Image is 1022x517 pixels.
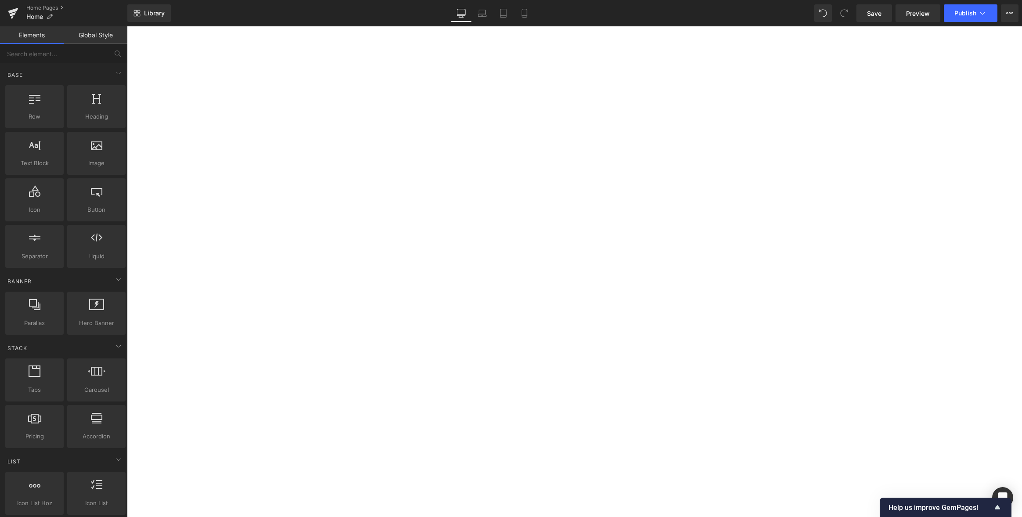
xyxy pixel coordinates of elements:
[8,385,61,394] span: Tabs
[8,112,61,121] span: Row
[835,4,853,22] button: Redo
[8,432,61,441] span: Pricing
[64,26,127,44] a: Global Style
[896,4,940,22] a: Preview
[8,159,61,168] span: Text Block
[992,487,1013,508] div: Open Intercom Messenger
[70,252,123,261] span: Liquid
[26,4,127,11] a: Home Pages
[70,432,123,441] span: Accordion
[8,318,61,328] span: Parallax
[8,205,61,214] span: Icon
[8,252,61,261] span: Separator
[493,4,514,22] a: Tablet
[514,4,535,22] a: Mobile
[472,4,493,22] a: Laptop
[1001,4,1018,22] button: More
[888,502,1003,513] button: Show survey - Help us improve GemPages!
[7,71,24,79] span: Base
[7,457,22,466] span: List
[954,10,976,17] span: Publish
[888,503,992,512] span: Help us improve GemPages!
[26,13,43,20] span: Home
[906,9,930,18] span: Preview
[944,4,997,22] button: Publish
[127,4,171,22] a: New Library
[70,205,123,214] span: Button
[70,499,123,508] span: Icon List
[451,4,472,22] a: Desktop
[7,277,33,286] span: Banner
[70,159,123,168] span: Image
[70,112,123,121] span: Heading
[7,344,28,352] span: Stack
[70,385,123,394] span: Carousel
[144,9,165,17] span: Library
[867,9,881,18] span: Save
[70,318,123,328] span: Hero Banner
[8,499,61,508] span: Icon List Hoz
[814,4,832,22] button: Undo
